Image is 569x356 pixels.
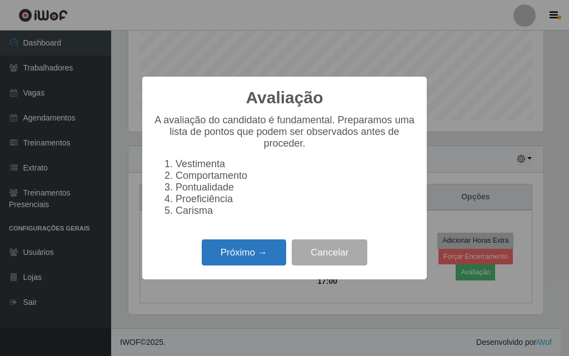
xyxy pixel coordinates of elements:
button: Cancelar [292,239,367,265]
li: Vestimenta [176,158,416,170]
button: Próximo → [202,239,286,265]
li: Comportamento [176,170,416,182]
li: Proeficiência [176,193,416,205]
li: Pontualidade [176,182,416,193]
p: A avaliação do candidato é fundamental. Preparamos uma lista de pontos que podem ser observados a... [153,114,416,149]
li: Carisma [176,205,416,217]
h2: Avaliação [246,88,323,108]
